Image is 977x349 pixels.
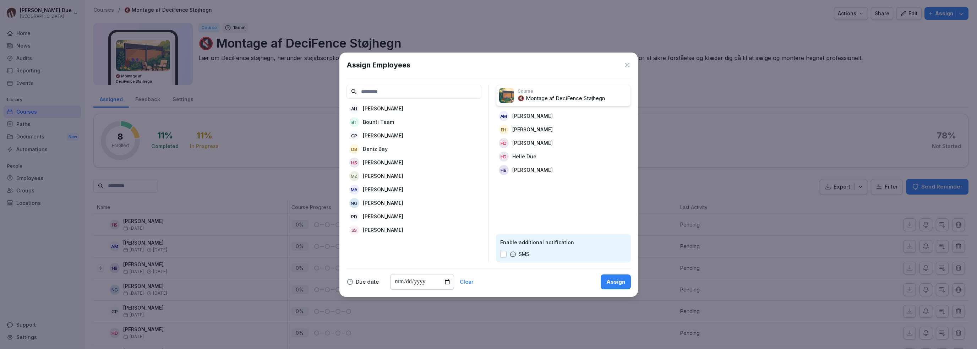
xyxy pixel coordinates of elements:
p: [PERSON_NAME] [363,105,403,112]
p: [PERSON_NAME] [512,139,553,147]
div: BT [349,117,359,127]
p: Helle Due [512,153,536,160]
div: HS [349,158,359,168]
p: [PERSON_NAME] [363,159,403,166]
button: Clear [460,279,474,284]
div: AH [349,104,359,114]
div: NG [349,198,359,208]
div: CP [349,131,359,141]
div: Assign [606,278,625,286]
p: [PERSON_NAME] [363,213,403,220]
div: MA [349,185,359,195]
div: HD [499,138,509,148]
div: MZ [349,171,359,181]
p: [PERSON_NAME] [512,112,553,120]
div: AM [499,111,509,121]
p: Enable additional notification [500,239,627,246]
p: 🔇 Montage af DeciFence Støjhegn [518,94,628,103]
p: Deniz Bay [363,145,388,153]
div: EH [499,125,509,135]
p: Due date [356,279,379,284]
div: PD [349,212,359,222]
p: SMS [519,250,529,258]
p: [PERSON_NAME] [512,126,553,133]
p: [PERSON_NAME] [363,172,403,180]
button: Assign [601,274,631,289]
p: [PERSON_NAME] [363,226,403,234]
div: HD [499,152,509,162]
div: DB [349,144,359,154]
p: [PERSON_NAME] [363,186,403,193]
p: [PERSON_NAME] [363,199,403,207]
div: HB [499,165,509,175]
h1: Assign Employees [346,60,410,70]
p: Course [518,88,628,94]
p: [PERSON_NAME] [363,132,403,139]
p: [PERSON_NAME] [512,166,553,174]
div: SS [349,225,359,235]
p: Bounti Team [363,118,394,126]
